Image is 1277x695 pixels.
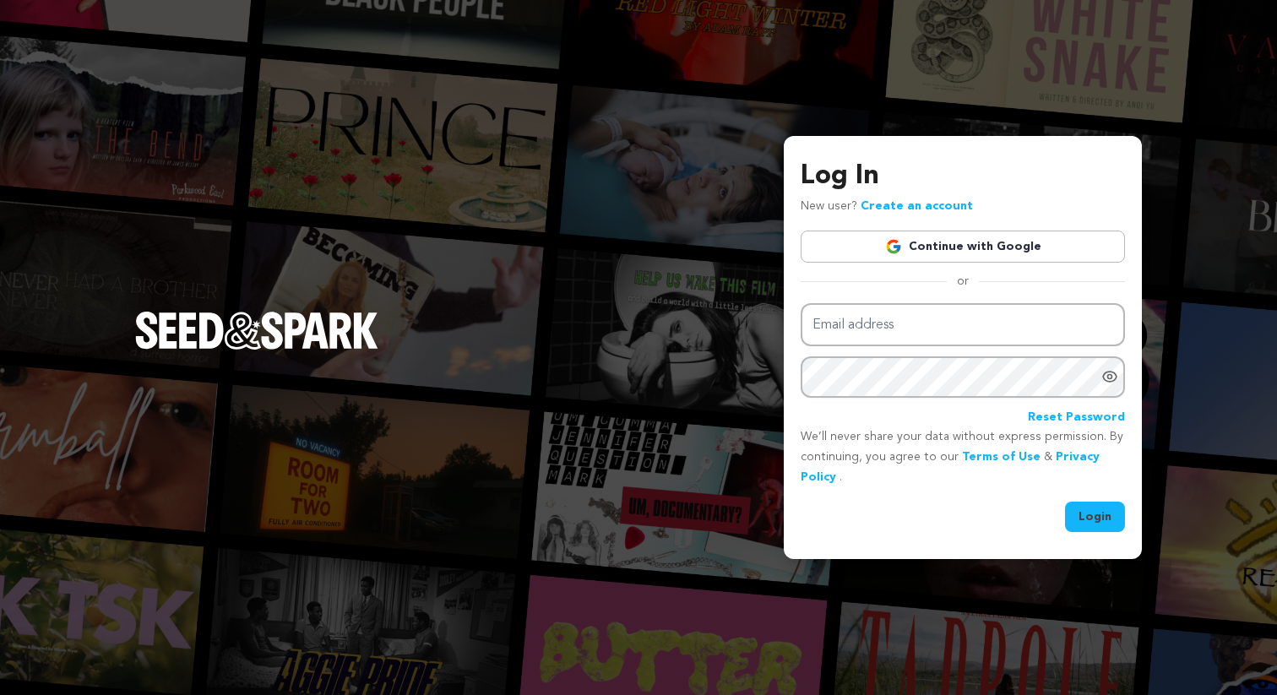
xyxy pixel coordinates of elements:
[801,197,973,217] p: New user?
[962,451,1041,463] a: Terms of Use
[801,303,1125,346] input: Email address
[1101,368,1118,385] a: Show password as plain text. Warning: this will display your password on the screen.
[801,156,1125,197] h3: Log In
[801,427,1125,487] p: We’ll never share your data without express permission. By continuing, you agree to our & .
[135,312,378,383] a: Seed&Spark Homepage
[885,238,902,255] img: Google logo
[1065,502,1125,532] button: Login
[801,231,1125,263] a: Continue with Google
[861,200,973,212] a: Create an account
[135,312,378,349] img: Seed&Spark Logo
[1028,408,1125,428] a: Reset Password
[947,273,979,290] span: or
[801,451,1100,483] a: Privacy Policy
